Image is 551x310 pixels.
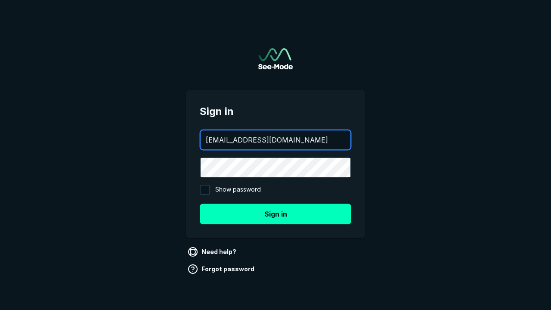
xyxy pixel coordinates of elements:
[201,130,350,149] input: your@email.com
[258,48,293,69] a: Go to sign in
[215,185,261,195] span: Show password
[200,104,351,119] span: Sign in
[186,245,240,259] a: Need help?
[186,262,258,276] a: Forgot password
[200,204,351,224] button: Sign in
[258,48,293,69] img: See-Mode Logo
